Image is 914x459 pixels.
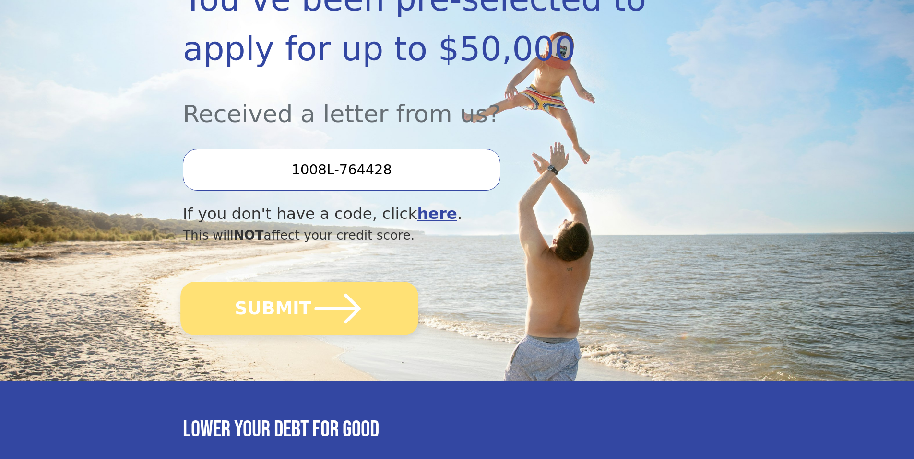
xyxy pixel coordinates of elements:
[234,228,264,242] span: NOT
[180,282,418,335] button: SUBMIT
[183,416,731,444] h3: Lower your debt for good
[183,226,649,245] div: This will affect your credit score.
[183,74,649,132] div: Received a letter from us?
[183,149,500,190] input: Enter your Offer Code:
[183,202,649,226] div: If you don't have a code, click .
[417,205,457,223] a: here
